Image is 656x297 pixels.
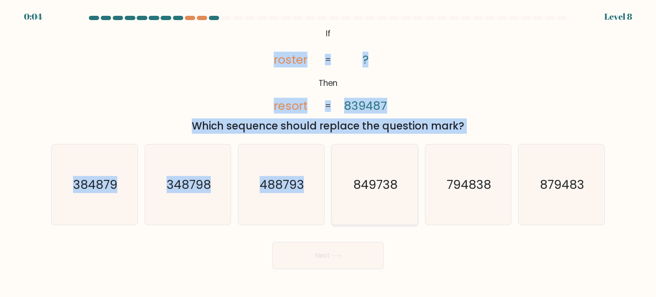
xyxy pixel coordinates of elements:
[260,176,305,193] text: 488793
[353,176,398,193] text: 849738
[273,52,307,68] tspan: roster
[540,176,584,193] text: 879483
[326,28,331,39] tspan: If
[447,176,491,193] text: 794838
[256,26,400,115] svg: @import url('[URL][DOMAIN_NAME]);
[363,52,369,68] tspan: ?
[73,176,117,193] text: 384879
[325,54,331,65] tspan: =
[344,98,387,114] tspan: 839487
[56,118,600,134] div: Which sequence should replace the question mark?
[325,100,331,112] tspan: =
[24,10,42,23] div: 0:04
[273,98,307,114] tspan: resort
[319,78,338,89] tspan: Then
[167,176,211,193] text: 348798
[604,10,632,23] div: Level 8
[272,242,384,269] button: Next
